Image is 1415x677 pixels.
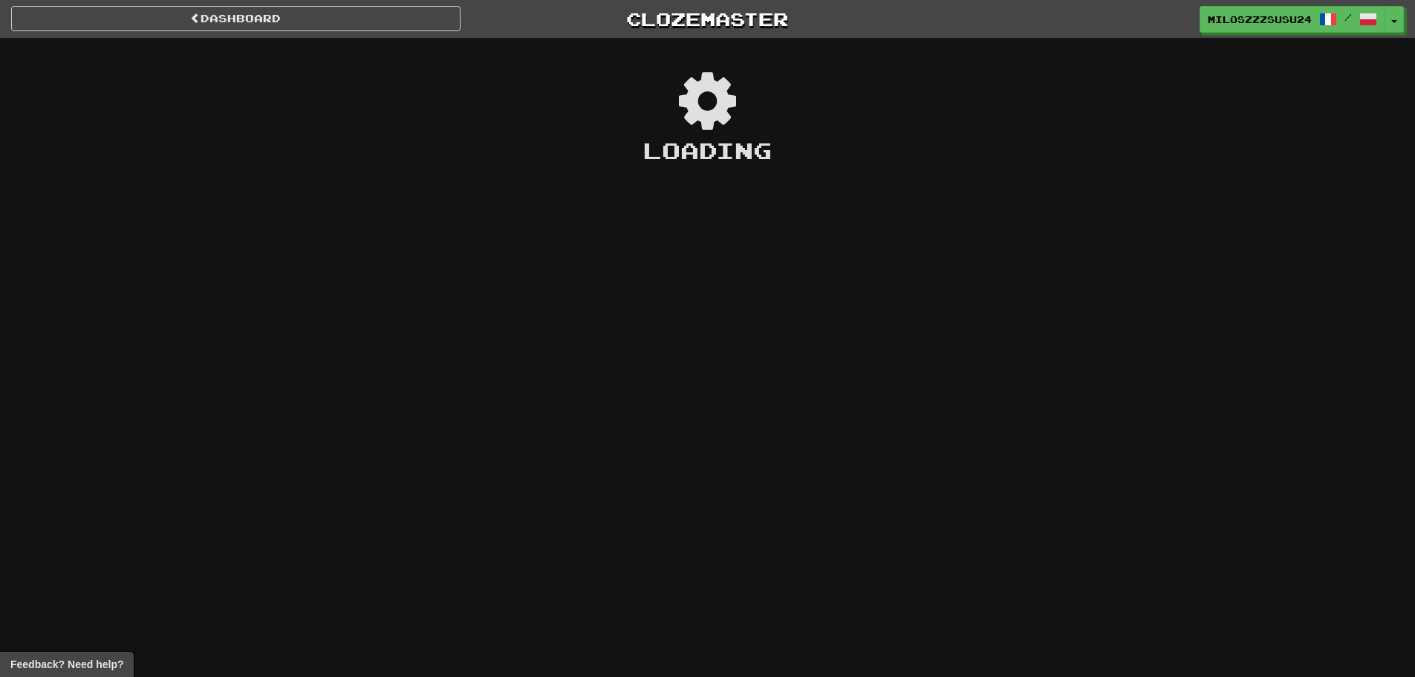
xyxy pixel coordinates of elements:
span: Open feedback widget [10,657,123,672]
a: Dashboard [11,6,461,31]
a: MiloszzzSusu24 / [1200,6,1385,33]
span: / [1344,12,1352,22]
a: Clozemaster [483,6,932,32]
span: MiloszzzSusu24 [1208,13,1312,26]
